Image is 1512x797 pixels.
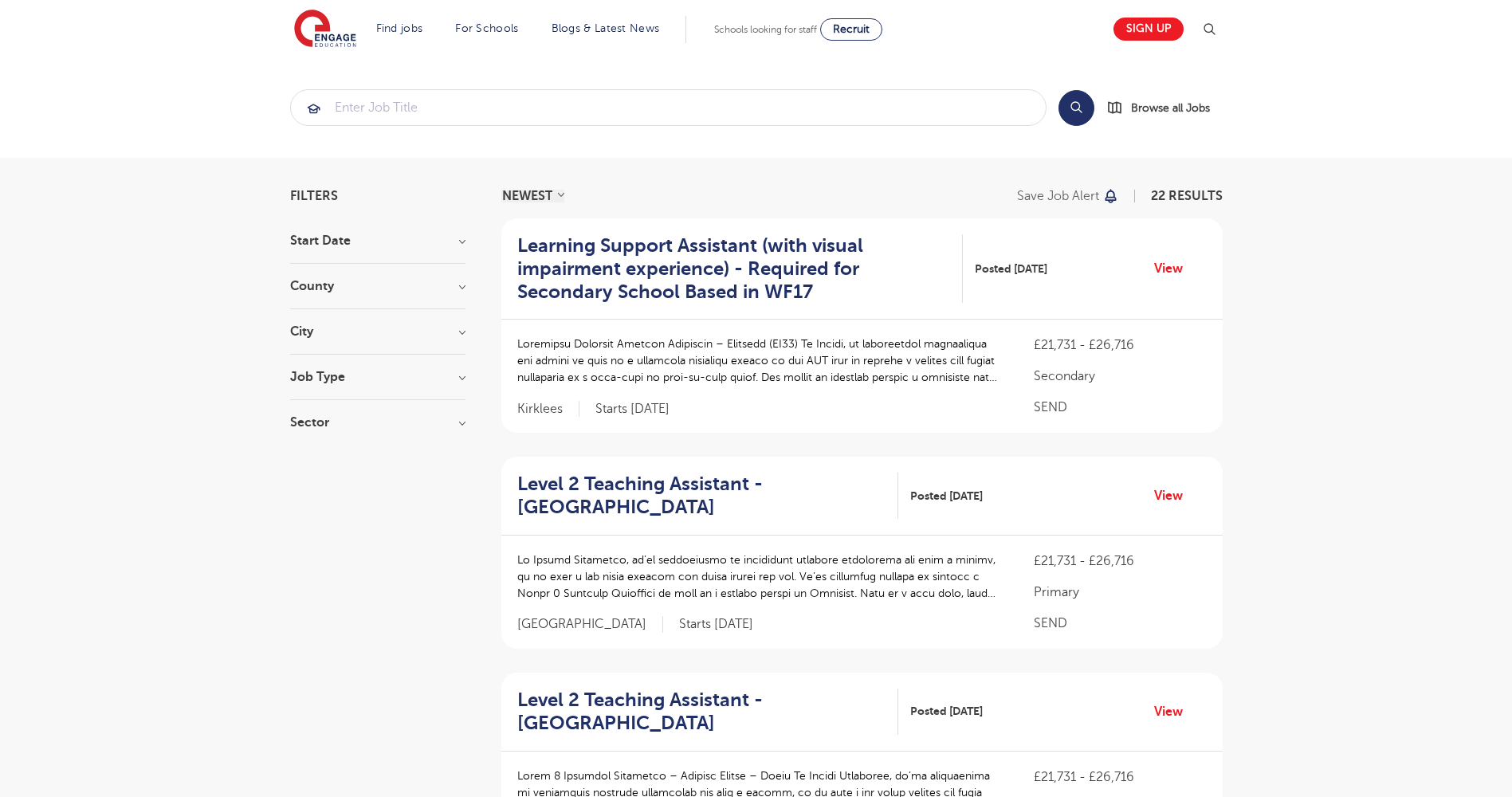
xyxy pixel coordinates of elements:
[290,190,338,202] span: Filters
[517,473,886,519] h2: Level 2 Teaching Assistant - [GEOGRAPHIC_DATA]
[517,689,886,735] h2: Level 2 Teaching Assistant - [GEOGRAPHIC_DATA]
[517,234,963,303] a: Learning Support Assistant (with visual impairment experience) - Required for Secondary School Ba...
[1034,614,1206,633] p: SEND
[1154,701,1195,722] a: View
[517,552,1003,602] p: Lo Ipsumd Sitametco, ad’el seddoeiusmo te incididunt utlabore etdolorema ali enim a minimv, qu no...
[517,473,899,519] a: Level 2 Teaching Assistant - [GEOGRAPHIC_DATA]
[910,703,983,720] span: Posted [DATE]
[975,261,1047,277] span: Posted [DATE]
[595,401,670,418] p: Starts [DATE]
[714,24,817,35] span: Schools looking for staff
[1131,99,1210,117] span: Browse all Jobs
[1034,583,1206,602] p: Primary
[455,22,518,34] a: For Schools
[290,325,465,338] h3: City
[294,10,356,49] img: Engage Education
[1017,190,1099,202] p: Save job alert
[820,18,882,41] a: Recruit
[1017,190,1120,202] button: Save job alert
[517,336,1003,386] p: Loremipsu Dolorsit Ametcon Adipiscin – Elitsedd (EI33) Te Incidi, ut laboreetdol magnaaliqua eni ...
[833,23,870,35] span: Recruit
[1151,189,1223,203] span: 22 RESULTS
[517,689,899,735] a: Level 2 Teaching Assistant - [GEOGRAPHIC_DATA]
[679,616,753,633] p: Starts [DATE]
[910,488,983,505] span: Posted [DATE]
[1154,485,1195,506] a: View
[517,234,950,303] h2: Learning Support Assistant (with visual impairment experience) - Required for Secondary School Ba...
[517,616,663,633] span: [GEOGRAPHIC_DATA]
[1058,90,1094,126] button: Search
[1034,398,1206,417] p: SEND
[290,416,465,429] h3: Sector
[290,89,1047,126] div: Submit
[552,22,660,34] a: Blogs & Latest News
[1107,99,1223,117] a: Browse all Jobs
[291,90,1046,125] input: Submit
[1034,768,1206,787] p: £21,731 - £26,716
[1034,336,1206,355] p: £21,731 - £26,716
[290,234,465,247] h3: Start Date
[517,401,579,418] span: Kirklees
[1154,258,1195,279] a: View
[290,371,465,383] h3: Job Type
[1113,18,1184,41] a: Sign up
[1034,367,1206,386] p: Secondary
[376,22,423,34] a: Find jobs
[290,280,465,292] h3: County
[1034,552,1206,571] p: £21,731 - £26,716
